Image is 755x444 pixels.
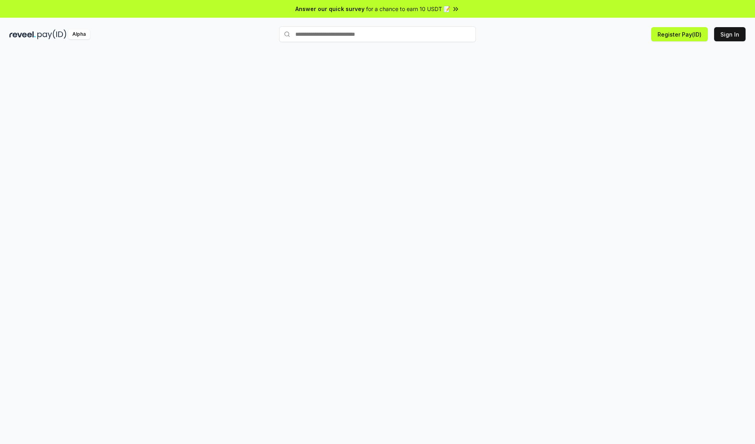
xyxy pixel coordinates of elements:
span: Answer our quick survey [295,5,365,13]
span: for a chance to earn 10 USDT 📝 [366,5,450,13]
img: reveel_dark [9,29,36,39]
img: pay_id [37,29,66,39]
button: Sign In [714,27,746,41]
button: Register Pay(ID) [651,27,708,41]
div: Alpha [68,29,90,39]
